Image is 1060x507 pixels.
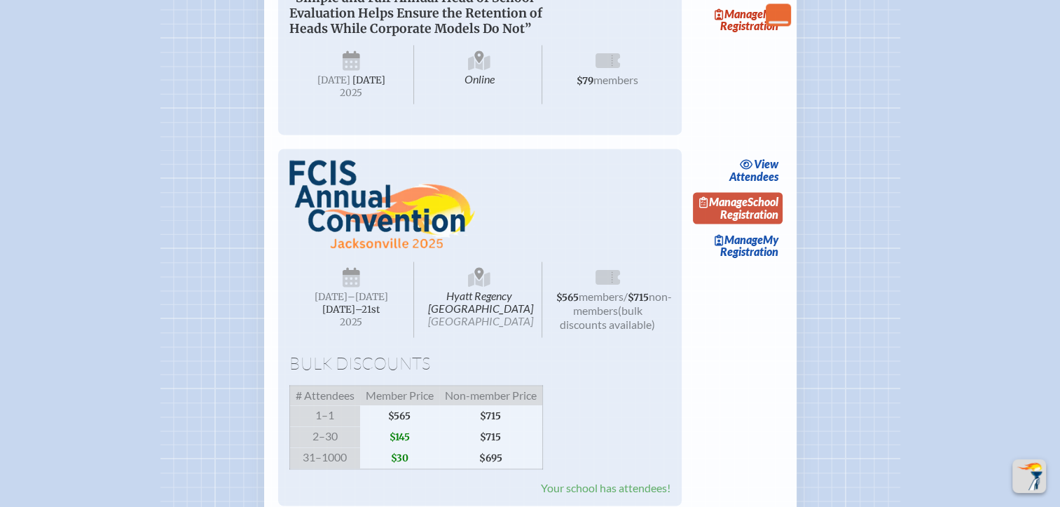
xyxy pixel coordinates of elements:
span: [DATE] [352,74,385,86]
span: Member Price [360,385,439,405]
a: ManageSchool Registration [693,192,783,224]
span: $565 [556,292,579,304]
span: members [579,290,624,303]
span: 1–1 [289,405,360,426]
span: $695 [439,447,543,469]
span: Online [417,45,542,104]
span: 2025 [301,317,403,327]
span: $715 [439,405,543,426]
span: Non-member Price [439,385,543,405]
button: Scroll Top [1012,459,1046,493]
span: $715 [439,426,543,447]
a: viewAttendees [726,154,783,187]
span: [DATE] [317,74,350,86]
span: 2025 [301,88,403,98]
a: ManageMy Registration [693,229,783,262]
span: (bulk discounts available) [560,304,655,331]
span: Manage [699,195,748,208]
span: # Attendees [289,385,360,405]
img: FCIS Convention 2025 [289,160,475,250]
span: Manage [715,233,763,246]
span: $145 [360,426,439,447]
span: view [754,157,778,170]
span: Your school has attendees! [541,480,670,494]
span: Manage [715,7,763,20]
span: [GEOGRAPHIC_DATA] [428,314,533,327]
span: $715 [628,292,649,304]
span: [DATE]–⁠21st [322,304,380,316]
a: ManageMy Registration [693,4,783,36]
span: non-members [573,290,672,317]
span: 2–30 [289,426,360,447]
span: $565 [360,405,439,426]
span: –[DATE] [347,291,388,303]
span: 31–1000 [289,447,360,469]
span: Hyatt Regency [GEOGRAPHIC_DATA] [417,262,542,337]
img: To the top [1015,462,1043,490]
span: members [593,73,638,86]
span: [DATE] [315,291,347,303]
h1: Bulk Discounts [289,354,670,374]
span: $79 [577,75,593,87]
span: / [624,290,628,303]
span: $30 [360,447,439,469]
